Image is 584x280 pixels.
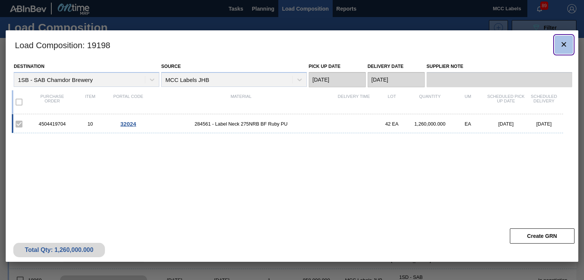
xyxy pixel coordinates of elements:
[373,94,411,110] div: Lot
[6,30,578,59] h3: Load Composition : 19198
[14,64,44,69] label: Destination
[309,72,366,87] input: mm/dd/yyyy
[487,94,525,110] div: Scheduled Pick up Date
[525,121,563,127] div: [DATE]
[71,121,109,127] div: 10
[449,94,487,110] div: UM
[33,94,71,110] div: Purchase order
[121,121,136,127] span: 32024
[19,247,99,253] div: Total Qty: 1,260,000.000
[33,121,71,127] div: 4504419704
[335,94,373,110] div: Delivery Time
[71,94,109,110] div: Item
[109,121,147,127] div: Go to Order
[368,64,403,69] label: Delivery Date
[147,121,335,127] span: 284561 - Label Neck 275NRB BF Ruby PU
[449,121,487,127] div: EA
[309,64,341,69] label: Pick up Date
[161,64,181,69] label: Source
[147,94,335,110] div: Material
[368,72,425,87] input: mm/dd/yyyy
[411,94,449,110] div: Quantity
[510,228,574,244] button: Create GRN
[525,94,563,110] div: Scheduled Delivery
[427,61,572,72] label: Supplier Note
[487,121,525,127] div: [DATE]
[373,121,411,127] div: 42 EA
[411,121,449,127] div: 1,260,000.000
[109,94,147,110] div: Portal code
